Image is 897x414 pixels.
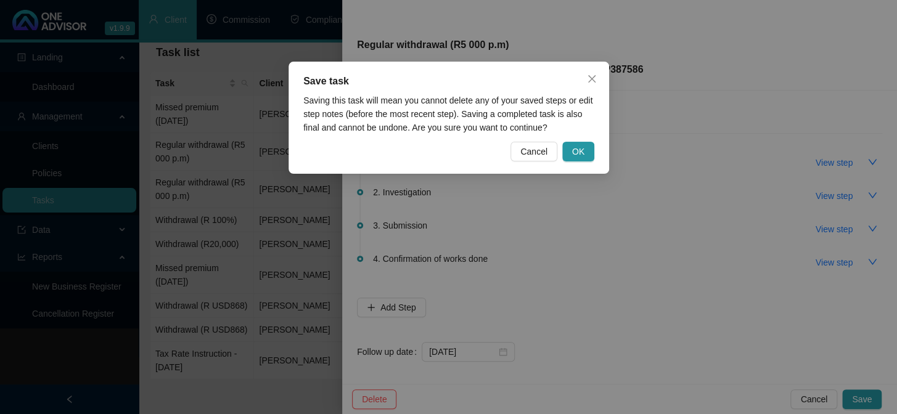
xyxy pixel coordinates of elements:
div: Save task [303,74,594,89]
span: OK [571,145,584,158]
span: Cancel [520,145,547,158]
button: OK [562,142,594,161]
button: Cancel [510,142,557,161]
div: Saving this task will mean you cannot delete any of your saved steps or edit step notes (before t... [303,94,594,134]
span: close [587,74,597,84]
button: Close [582,69,602,89]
